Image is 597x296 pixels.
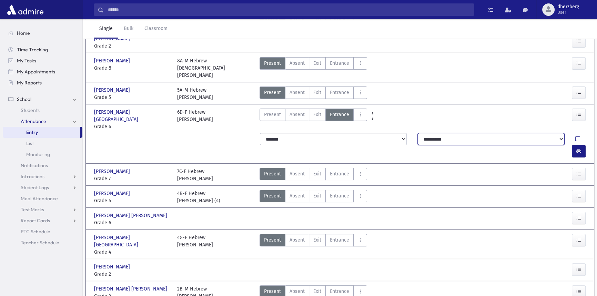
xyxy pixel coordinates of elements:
[290,60,305,67] span: Absent
[3,77,82,88] a: My Reports
[330,111,349,118] span: Entrance
[3,127,80,138] a: Entry
[21,195,58,202] span: Meal Attendance
[6,3,45,17] img: AdmirePro
[260,190,367,204] div: AttTypes
[3,160,82,171] a: Notifications
[17,47,48,53] span: Time Tracking
[177,86,213,101] div: 5A-M Hebrew [PERSON_NAME]
[21,184,49,191] span: Student Logs
[3,138,82,149] a: List
[21,162,48,169] span: Notifications
[21,118,46,124] span: Attendance
[3,105,82,116] a: Students
[94,86,131,94] span: [PERSON_NAME]
[260,109,367,130] div: AttTypes
[313,170,321,177] span: Exit
[264,89,281,96] span: Present
[26,151,50,157] span: Monitoring
[290,192,305,200] span: Absent
[177,57,253,79] div: 8A-M Hebrew [DEMOGRAPHIC_DATA][PERSON_NAME]
[94,190,131,197] span: [PERSON_NAME]
[290,288,305,295] span: Absent
[94,94,170,101] span: Grade 5
[260,234,367,256] div: AttTypes
[26,140,34,146] span: List
[104,3,474,16] input: Search
[557,10,579,15] span: User
[3,116,82,127] a: Attendance
[290,236,305,244] span: Absent
[290,89,305,96] span: Absent
[260,86,367,101] div: AttTypes
[94,123,170,130] span: Grade 6
[3,28,82,39] a: Home
[313,192,321,200] span: Exit
[330,192,349,200] span: Entrance
[94,168,131,175] span: [PERSON_NAME]
[94,263,131,271] span: [PERSON_NAME]
[264,192,281,200] span: Present
[264,236,281,244] span: Present
[3,237,82,248] a: Teacher Schedule
[94,19,118,39] a: Single
[94,248,170,256] span: Grade 4
[94,57,131,64] span: [PERSON_NAME]
[260,57,367,79] div: AttTypes
[264,60,281,67] span: Present
[94,285,169,293] span: [PERSON_NAME] [PERSON_NAME]
[139,19,173,39] a: Classroom
[330,89,349,96] span: Entrance
[26,129,38,135] span: Entry
[94,212,169,219] span: [PERSON_NAME] [PERSON_NAME]
[21,228,50,235] span: PTC Schedule
[21,107,40,113] span: Students
[3,182,82,193] a: Student Logs
[177,109,213,130] div: 6D-F Hebrew [PERSON_NAME]
[17,30,30,36] span: Home
[264,170,281,177] span: Present
[21,239,59,246] span: Teacher Schedule
[313,111,321,118] span: Exit
[3,171,82,182] a: Infractions
[17,58,36,64] span: My Tasks
[21,173,44,180] span: Infractions
[313,236,321,244] span: Exit
[94,234,170,248] span: [PERSON_NAME][GEOGRAPHIC_DATA]
[330,170,349,177] span: Entrance
[260,168,367,182] div: AttTypes
[3,44,82,55] a: Time Tracking
[330,60,349,67] span: Entrance
[3,149,82,160] a: Monitoring
[290,170,305,177] span: Absent
[313,89,321,96] span: Exit
[3,215,82,226] a: Report Cards
[17,69,55,75] span: My Appointments
[3,204,82,215] a: Test Marks
[17,96,31,102] span: School
[94,64,170,72] span: Grade 8
[94,42,170,50] span: Grade 2
[94,219,170,226] span: Grade 6
[17,80,42,86] span: My Reports
[94,109,170,123] span: [PERSON_NAME][GEOGRAPHIC_DATA]
[3,193,82,204] a: Meal Attendance
[177,190,220,204] div: 4B-F Hebrew [PERSON_NAME] (4)
[94,197,170,204] span: Grade 4
[3,66,82,77] a: My Appointments
[3,55,82,66] a: My Tasks
[3,94,82,105] a: School
[330,236,349,244] span: Entrance
[21,217,50,224] span: Report Cards
[264,288,281,295] span: Present
[118,19,139,39] a: Bulk
[177,168,213,182] div: 7C-F Hebrew [PERSON_NAME]
[313,60,321,67] span: Exit
[94,175,170,182] span: Grade 7
[290,111,305,118] span: Absent
[557,4,579,10] span: dherzberg
[21,206,44,213] span: Test Marks
[264,111,281,118] span: Present
[94,271,170,278] span: Grade 2
[177,234,213,256] div: 4G-F Hebrew [PERSON_NAME]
